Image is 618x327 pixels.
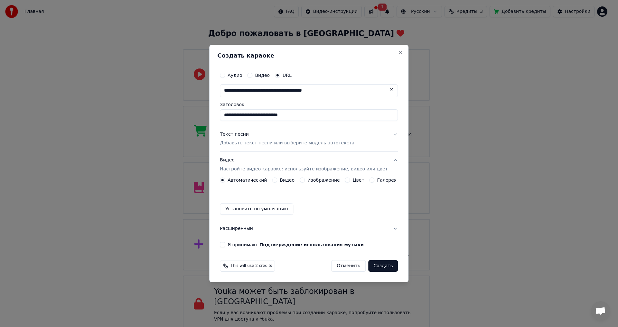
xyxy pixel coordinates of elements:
[228,73,242,77] label: Аудио
[220,131,249,138] div: Текст песни
[220,126,398,152] button: Текст песниДобавьте текст песни или выберите модель автотекста
[353,178,364,182] label: Цвет
[220,203,293,215] button: Установить по умолчанию
[220,152,398,178] button: ВидеоНастройте видео караоке: используйте изображение, видео или цвет
[228,242,364,247] label: Я принимаю
[307,178,340,182] label: Изображение
[255,73,270,77] label: Видео
[228,178,267,182] label: Автоматический
[220,157,388,173] div: Видео
[220,166,388,172] p: Настройте видео караоке: используйте изображение, видео или цвет
[283,73,292,77] label: URL
[220,140,354,147] p: Добавьте текст песни или выберите модель автотекста
[217,53,400,59] h2: Создать караоке
[220,102,398,107] label: Заголовок
[331,260,366,272] button: Отменить
[220,177,398,220] div: ВидеоНастройте видео караоке: используйте изображение, видео или цвет
[280,178,295,182] label: Видео
[377,178,397,182] label: Галерея
[368,260,398,272] button: Создать
[230,263,272,268] span: This will use 2 credits
[220,220,398,237] button: Расширенный
[259,242,364,247] button: Я принимаю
